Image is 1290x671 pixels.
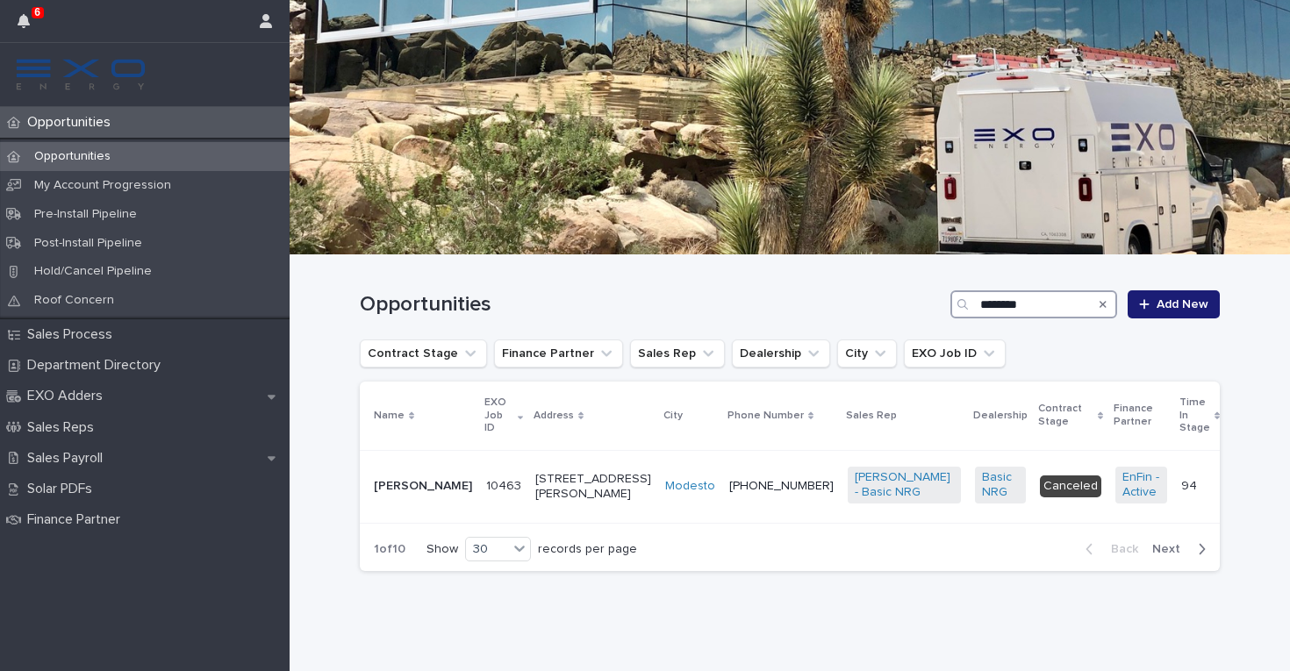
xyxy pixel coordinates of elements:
img: FKS5r6ZBThi8E5hshIGi [14,57,147,92]
p: Contract Stage [1038,399,1093,432]
h1: Opportunities [360,292,943,318]
div: 30 [466,540,508,559]
p: Name [374,406,405,425]
a: Basic NRG [982,470,1019,500]
p: [STREET_ADDRESS][PERSON_NAME] [535,472,651,502]
a: [PERSON_NAME] - Basic NRG [855,470,954,500]
p: Solar PDFs [20,481,106,497]
p: Finance Partner [1114,399,1169,432]
button: Next [1145,541,1220,557]
p: Dealership [973,406,1028,425]
a: [PHONE_NUMBER] [729,480,834,492]
button: Finance Partner [494,339,623,368]
span: Next [1152,543,1191,555]
p: Opportunities [20,149,125,164]
div: 6 [18,11,40,42]
button: Sales Rep [630,339,725,368]
span: Add New [1157,298,1208,311]
button: City [837,339,897,368]
p: My Account Progression [20,178,185,193]
span: Back [1100,543,1138,555]
button: Contract Stage [360,339,487,368]
button: EXO Job ID [904,339,1006,368]
p: EXO Adders [20,388,117,404]
p: 94 [1181,475,1200,494]
button: Back [1071,541,1145,557]
a: Modesto [665,479,715,494]
p: EXO Job ID [484,393,513,438]
a: Add New [1128,290,1220,318]
p: Time In Stage [1179,393,1210,438]
p: Post-Install Pipeline [20,236,156,251]
p: records per page [538,542,637,557]
p: 10463 [486,475,525,494]
p: Opportunities [20,114,125,131]
button: Dealership [732,339,830,368]
p: Finance Partner [20,511,134,528]
p: Hold/Cancel Pipeline [20,264,166,279]
p: Sales Rep [846,406,897,425]
div: Canceled [1040,475,1101,497]
p: [PERSON_NAME] [374,479,472,494]
p: Show [426,542,458,557]
p: Phone Number [727,406,804,425]
p: Sales Reps [20,419,108,436]
p: Department Directory [20,357,175,374]
p: 6 [34,6,40,18]
p: City [663,406,683,425]
p: 1 of 10 [360,528,419,571]
a: EnFin - Active [1122,470,1160,500]
p: Address [534,406,574,425]
p: Sales Payroll [20,450,117,467]
input: Search [950,290,1117,318]
p: Sales Process [20,326,126,343]
p: Pre-Install Pipeline [20,207,151,222]
p: Roof Concern [20,293,128,308]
